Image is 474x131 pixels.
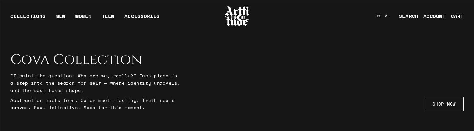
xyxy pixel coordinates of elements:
[124,12,160,25] div: ACCESSORIES
[425,97,464,111] a: SHOP NOW
[451,12,464,20] div: CART
[394,10,418,23] a: SEARCH
[56,12,65,25] a: MEN
[10,96,181,111] p: Abstraction meets form. Color meets feeling. Truth meets canvas. Raw. Reflective. Made for this m...
[372,9,394,23] button: USD $
[446,10,464,23] a: Open cart
[10,12,46,25] div: COLLECTIONS
[10,52,181,68] h2: Cova Collection
[75,12,92,25] a: WOMEN
[5,12,165,25] ul: Main navigation
[224,5,250,27] img: Arttitude
[10,72,181,94] p: “I paint the question: Who are we, really?” Each piece is a step into the search for self — where...
[418,10,446,23] a: ACCOUNT
[376,14,388,19] span: USD $
[102,12,114,25] a: TEEN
